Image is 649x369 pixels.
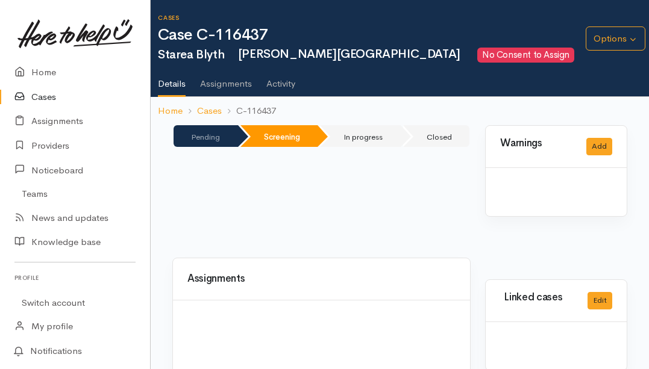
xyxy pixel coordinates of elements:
h3: Assignments [187,273,456,285]
li: Closed [403,125,470,147]
a: Activity [266,63,295,96]
li: C-116437 [222,104,276,118]
a: Assignments [200,63,252,96]
a: Details [158,63,186,98]
h6: Profile [14,270,136,286]
button: Edit [588,292,612,309]
h1: Case C-116437 [158,26,586,44]
button: Options [586,26,645,51]
h3: Warnings [500,138,572,149]
button: Add [586,138,612,155]
a: Home [158,104,183,118]
h6: Cases [158,14,586,21]
h2: Starea Blyth [158,48,586,63]
a: Cases [197,104,222,118]
h3: Linked cases [500,292,573,303]
span: No Consent to Assign [477,48,574,63]
span: [PERSON_NAME][GEOGRAPHIC_DATA] [231,46,460,61]
nav: breadcrumb [151,97,649,125]
li: In progress [320,125,401,147]
li: Pending [174,125,238,147]
li: Screening [240,125,318,147]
